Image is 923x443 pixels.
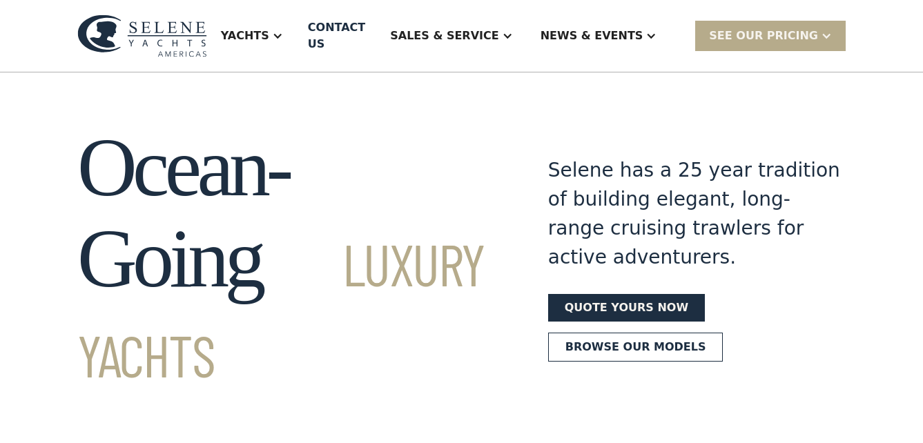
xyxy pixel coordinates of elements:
a: Browse our models [548,333,723,362]
div: SEE Our Pricing [709,28,818,44]
div: Yachts [207,8,297,63]
div: SEE Our Pricing [695,21,846,50]
div: News & EVENTS [527,8,671,63]
div: Sales & Service [390,28,498,44]
div: News & EVENTS [541,28,643,44]
img: logo [77,14,207,57]
h1: Ocean-Going [77,122,498,395]
div: Yachts [221,28,269,44]
a: Quote yours now [548,294,705,322]
div: Selene has a 25 year tradition of building elegant, long-range cruising trawlers for active adven... [548,156,846,272]
div: Sales & Service [376,8,526,63]
span: Luxury Yachts [77,228,485,389]
div: Contact US [308,19,365,52]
